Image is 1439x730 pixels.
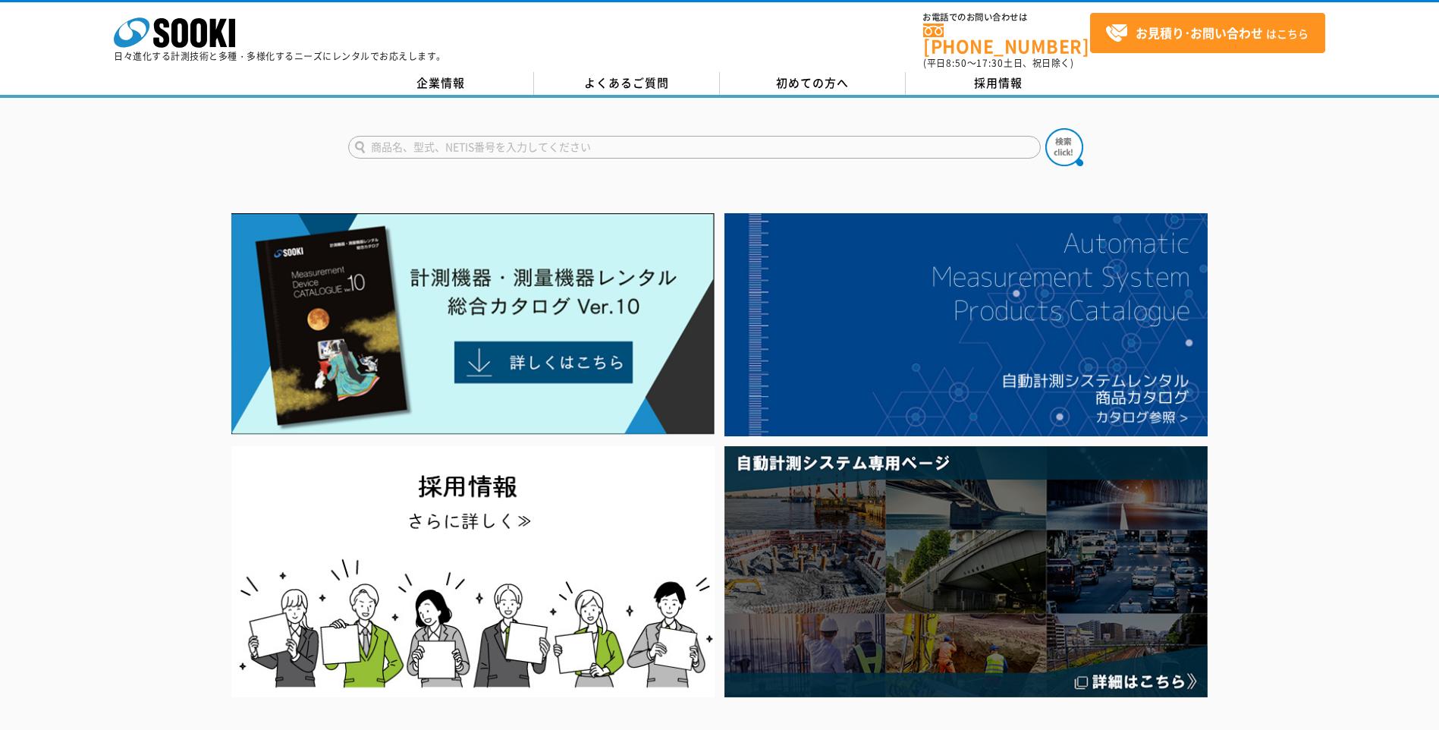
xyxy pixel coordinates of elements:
span: 8:50 [946,56,967,70]
p: 日々進化する計測技術と多種・多様化するニーズにレンタルでお応えします。 [114,52,446,61]
img: 自動計測システム専用ページ [724,446,1208,697]
a: よくあるご質問 [534,72,720,95]
span: お電話でのお問い合わせは [923,13,1090,22]
a: 企業情報 [348,72,534,95]
a: お見積り･お問い合わせはこちら [1090,13,1325,53]
span: 17:30 [976,56,1004,70]
strong: お見積り･お問い合わせ [1136,24,1263,42]
span: はこちら [1105,22,1309,45]
img: Catalog Ver10 [231,213,715,435]
span: (平日 ～ 土日、祝日除く) [923,56,1073,70]
input: 商品名、型式、NETIS番号を入力してください [348,136,1041,159]
a: [PHONE_NUMBER] [923,24,1090,55]
a: 採用情報 [906,72,1092,95]
img: SOOKI recruit [231,446,715,697]
span: 初めての方へ [776,74,849,91]
img: 自動計測システムカタログ [724,213,1208,436]
img: btn_search.png [1045,128,1083,166]
a: 初めての方へ [720,72,906,95]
